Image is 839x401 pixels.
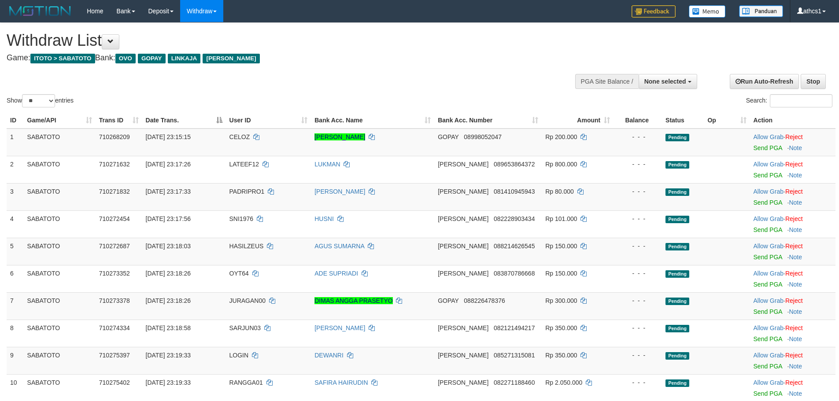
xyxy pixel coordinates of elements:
[229,324,261,331] span: SARJUN03
[99,161,130,168] span: 710271632
[7,347,24,374] td: 9
[789,254,802,261] a: Note
[750,320,835,347] td: ·
[314,243,364,250] a: AGUS SUMARNA
[754,324,784,331] a: Allow Grab
[438,215,488,222] span: [PERSON_NAME]
[229,352,249,359] span: LOGIN
[789,172,802,179] a: Note
[545,324,577,331] span: Rp 350.000
[665,298,689,305] span: Pending
[438,243,488,250] span: [PERSON_NAME]
[99,324,130,331] span: 710274334
[438,379,488,386] span: [PERSON_NAME]
[785,297,803,304] a: Reject
[754,243,785,250] span: ·
[146,379,191,386] span: [DATE] 23:19:33
[754,297,785,304] span: ·
[754,270,785,277] span: ·
[750,112,835,129] th: Action
[229,133,250,140] span: CELOZ
[229,215,253,222] span: SNI1976
[7,129,24,156] td: 1
[754,379,785,386] span: ·
[314,270,358,277] a: ADE SUPRIADI
[754,379,784,386] a: Allow Grab
[438,188,488,195] span: [PERSON_NAME]
[545,379,582,386] span: Rp 2.050.000
[789,363,802,370] a: Note
[96,112,142,129] th: Trans ID: activate to sort column ascending
[704,112,750,129] th: Op: activate to sort column ascending
[750,156,835,183] td: ·
[754,363,782,370] a: Send PGA
[665,325,689,332] span: Pending
[494,324,535,331] span: Copy 082121494217 to clipboard
[545,133,577,140] span: Rp 200.000
[754,297,784,304] a: Allow Grab
[750,347,835,374] td: ·
[575,74,639,89] div: PGA Site Balance /
[24,210,96,238] td: SABATOTO
[314,188,365,195] a: [PERSON_NAME]
[7,54,551,63] h4: Game: Bank:
[24,238,96,265] td: SABATOTO
[754,161,785,168] span: ·
[789,390,802,397] a: Note
[789,199,802,206] a: Note
[665,379,689,387] span: Pending
[789,281,802,288] a: Note
[754,144,782,151] a: Send PGA
[545,215,577,222] span: Rp 101.000
[665,270,689,278] span: Pending
[438,352,488,359] span: [PERSON_NAME]
[754,390,782,397] a: Send PGA
[617,160,658,169] div: - - -
[115,54,136,63] span: OVO
[754,352,785,359] span: ·
[229,161,259,168] span: LATEEF12
[730,74,799,89] a: Run Auto-Refresh
[754,335,782,342] a: Send PGA
[545,243,577,250] span: Rp 150.000
[750,210,835,238] td: ·
[545,352,577,359] span: Rp 350.000
[754,215,785,222] span: ·
[542,112,614,129] th: Amount: activate to sort column ascending
[464,297,505,304] span: Copy 088226478376 to clipboard
[662,112,704,129] th: Status
[754,308,782,315] a: Send PGA
[7,238,24,265] td: 5
[146,297,191,304] span: [DATE] 23:18:26
[785,215,803,222] a: Reject
[750,265,835,292] td: ·
[314,352,344,359] a: DEWANRI
[785,188,803,195] a: Reject
[464,133,502,140] span: Copy 08998052047 to clipboard
[639,74,697,89] button: None selected
[545,161,577,168] span: Rp 800.000
[665,352,689,360] span: Pending
[754,161,784,168] a: Allow Grab
[665,188,689,196] span: Pending
[614,112,662,129] th: Balance
[22,94,55,107] select: Showentries
[617,132,658,141] div: - - -
[785,352,803,359] a: Reject
[754,188,785,195] span: ·
[99,243,130,250] span: 710272687
[24,183,96,210] td: SABATOTO
[24,129,96,156] td: SABATOTO
[146,133,191,140] span: [DATE] 23:15:15
[739,5,783,17] img: panduan.png
[138,54,166,63] span: GOPAY
[146,243,191,250] span: [DATE] 23:18:03
[24,112,96,129] th: Game/API: activate to sort column ascending
[785,243,803,250] a: Reject
[785,133,803,140] a: Reject
[665,216,689,223] span: Pending
[229,297,266,304] span: JURAGAN00
[438,161,488,168] span: [PERSON_NAME]
[789,144,802,151] a: Note
[689,5,726,18] img: Button%20Memo.svg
